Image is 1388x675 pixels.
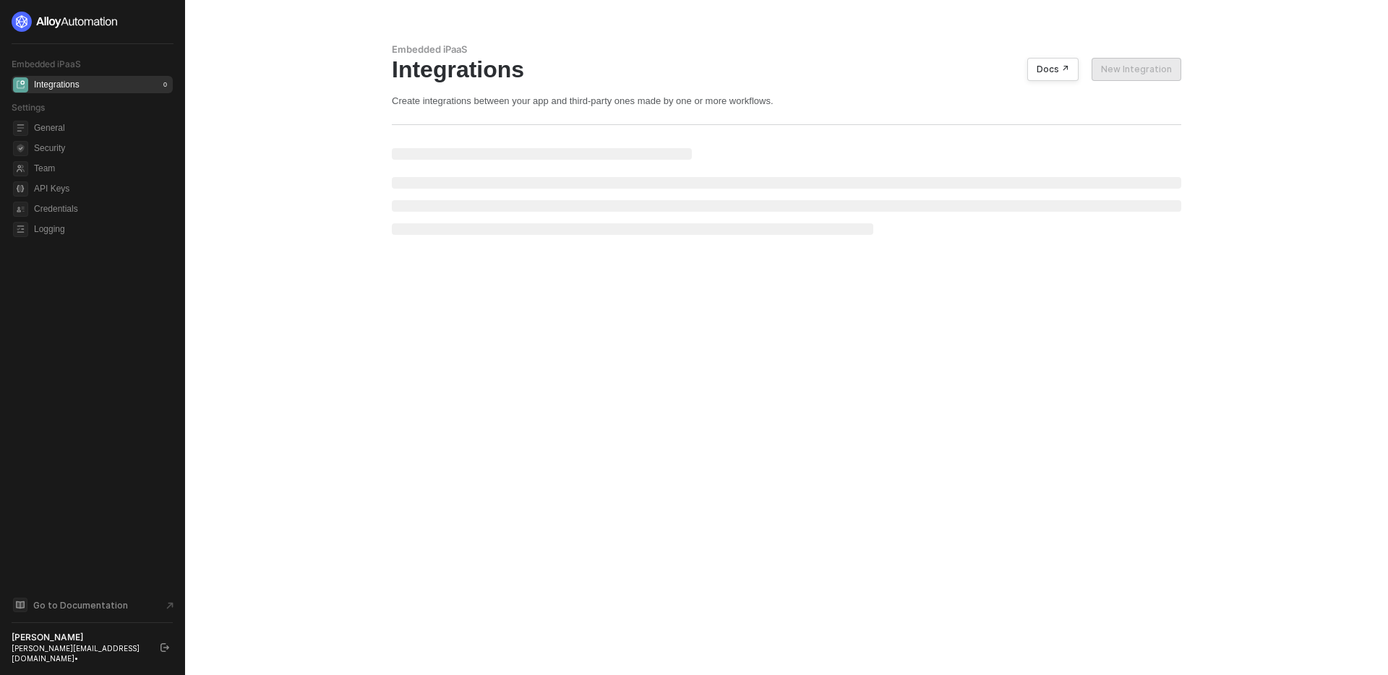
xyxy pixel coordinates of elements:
span: Team [34,160,170,177]
span: Embedded iPaaS [12,59,81,69]
div: [PERSON_NAME] [12,632,147,643]
button: Docs ↗ [1027,58,1079,81]
div: 0 [160,79,170,90]
div: Create integrations between your app and third-party ones made by one or more workflows. [392,95,1181,107]
div: Integrations [392,56,1181,83]
img: logo [12,12,119,32]
span: Credentials [34,200,170,218]
span: logging [13,222,28,237]
span: General [34,119,170,137]
span: api-key [13,181,28,197]
a: Knowledge Base [12,596,173,614]
span: API Keys [34,180,170,197]
div: [PERSON_NAME][EMAIL_ADDRESS][DOMAIN_NAME] • [12,643,147,663]
span: credentials [13,202,28,217]
span: security [13,141,28,156]
span: documentation [13,598,27,612]
span: document-arrow [163,598,177,613]
span: team [13,161,28,176]
span: Go to Documentation [33,599,128,611]
span: general [13,121,28,136]
span: integrations [13,77,28,93]
div: Docs ↗ [1037,64,1069,75]
span: Settings [12,102,45,113]
span: Logging [34,220,170,238]
a: logo [12,12,173,32]
button: New Integration [1092,58,1181,81]
div: Embedded iPaaS [392,43,1181,56]
span: logout [160,643,169,652]
div: Integrations [34,79,80,91]
span: Security [34,139,170,157]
